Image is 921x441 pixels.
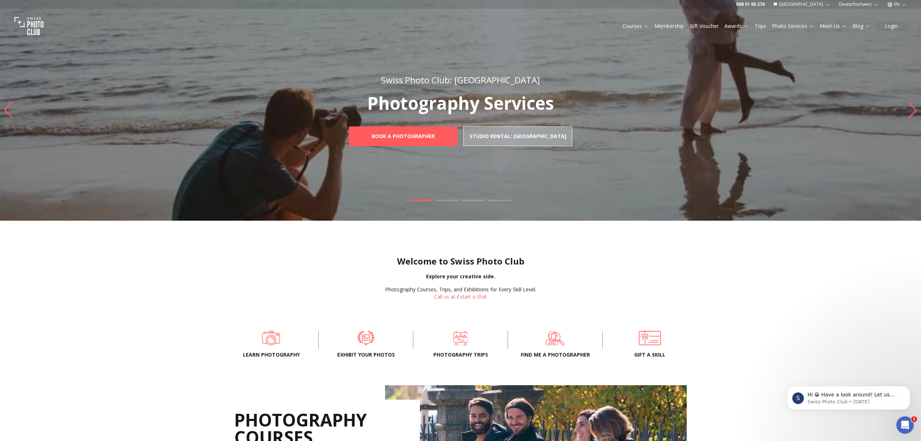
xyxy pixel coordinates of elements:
[385,286,536,300] div: /
[349,126,458,146] a: Book a photographer
[470,133,566,140] b: Studio Rental: [GEOGRAPHIC_DATA]
[896,416,914,434] iframe: Intercom live chat
[820,22,847,30] a: Meet Us
[817,21,850,31] button: Meet Us
[330,351,401,358] span: Exhibit your photos
[911,416,917,422] span: 1
[614,331,685,345] a: Gift a skill
[6,255,915,267] h1: Welcome to Swiss Photo Club
[614,351,685,358] span: Gift a skill
[850,21,873,31] button: Blog
[687,21,722,31] button: Gift Voucher
[876,21,906,31] button: Login
[463,126,572,146] a: Studio Rental: [GEOGRAPHIC_DATA]
[752,21,769,31] button: Trips
[6,273,915,280] div: Explore your creative side.
[330,331,401,345] a: Exhibit your photos
[333,95,588,112] p: Photography Services
[690,22,719,30] a: Gift Voucher
[434,293,455,300] a: Call us at
[852,22,870,30] a: Blog
[772,22,814,30] a: Photo Services
[385,286,536,293] div: Photography Courses, Trips, and Exhibitions for Every Skill Level.
[520,331,591,345] a: Find me a photographer
[520,351,591,358] span: Find me a photographer
[755,22,766,30] a: Trips
[425,351,496,358] span: Photography trips
[722,21,752,31] button: Awards
[15,12,44,41] img: Swiss photo club
[776,371,921,421] iframe: Intercom notifications message
[769,21,817,31] button: Photo Services
[652,21,687,31] button: Membership
[623,22,649,30] a: Courses
[372,133,435,140] b: Book a photographer
[724,22,749,30] a: Awards
[425,331,496,345] a: Photography trips
[654,22,684,30] a: Membership
[620,21,652,31] button: Courses
[381,74,540,86] span: Swiss Photo Club: [GEOGRAPHIC_DATA]
[236,331,307,345] a: Learn Photography
[236,351,307,358] span: Learn Photography
[460,293,487,300] button: start a chat
[736,1,765,7] a: 058 51 00 270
